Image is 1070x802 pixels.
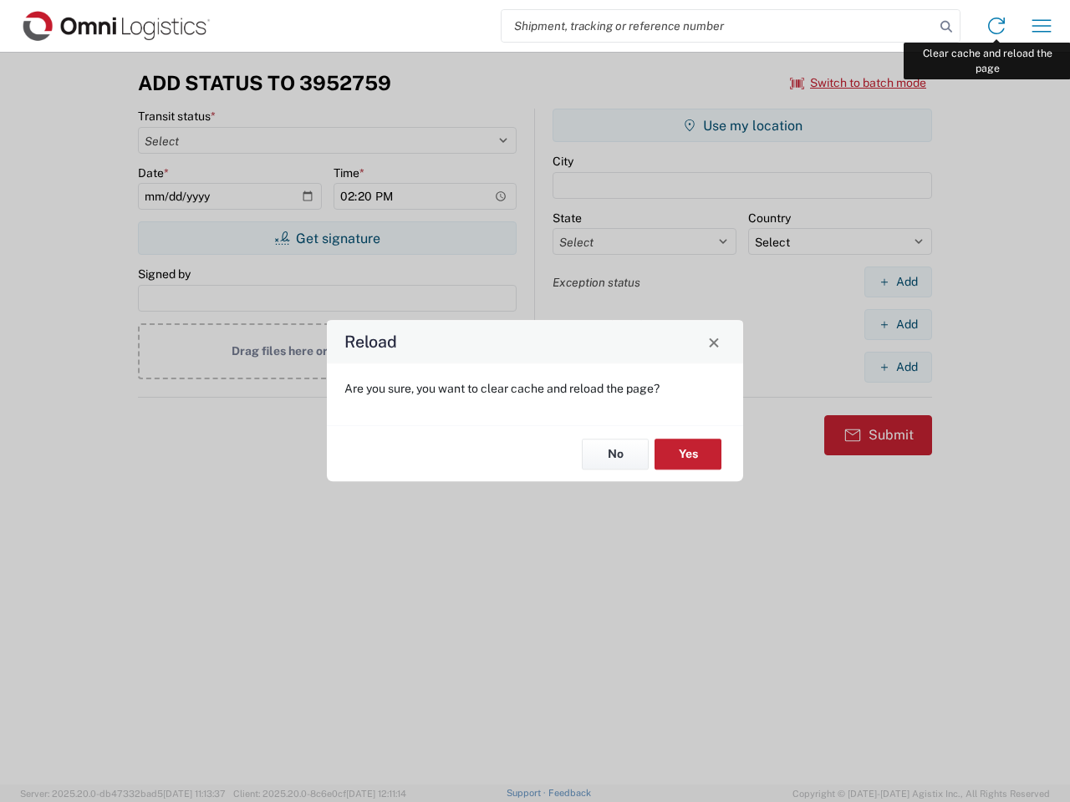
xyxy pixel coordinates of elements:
h4: Reload [344,330,397,354]
button: No [582,439,649,470]
button: Yes [655,439,721,470]
p: Are you sure, you want to clear cache and reload the page? [344,381,726,396]
button: Close [702,330,726,353]
input: Shipment, tracking or reference number [502,10,935,42]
